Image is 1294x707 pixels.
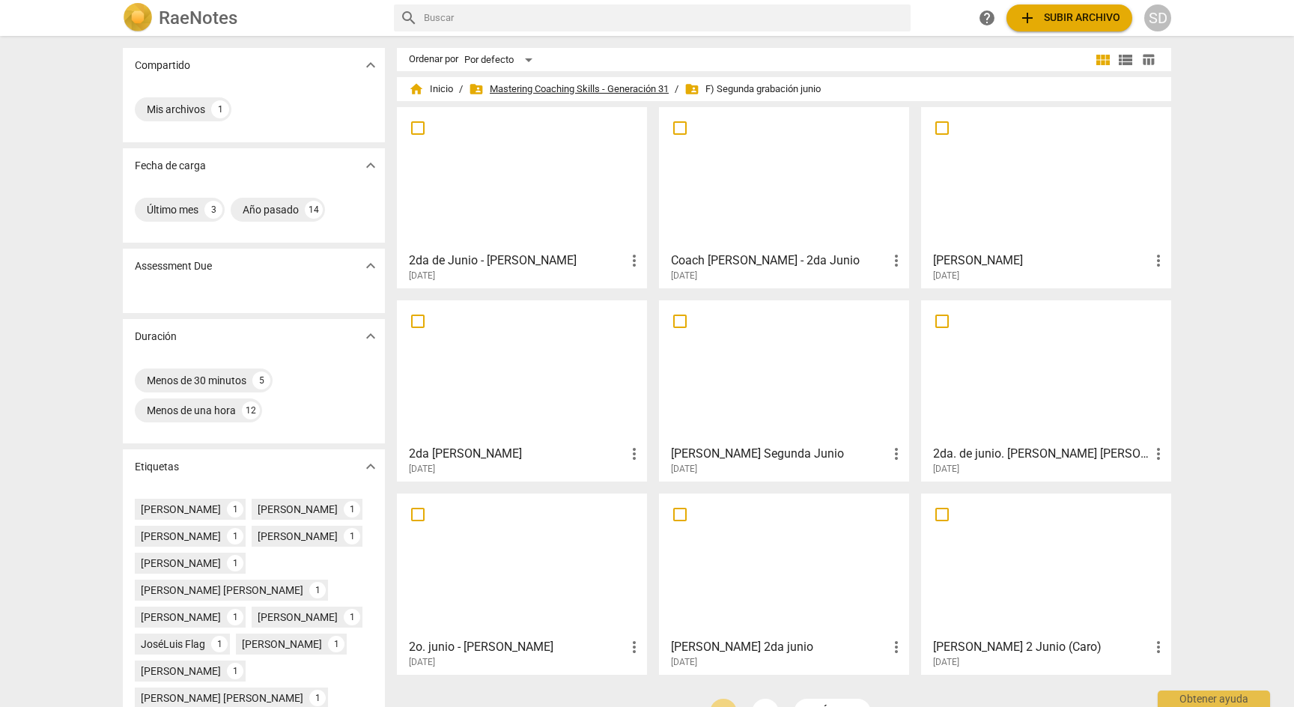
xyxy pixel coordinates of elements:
[1006,4,1132,31] button: Subir
[409,656,435,669] span: [DATE]
[309,582,326,598] div: 1
[887,252,905,270] span: more_vert
[1149,252,1167,270] span: more_vert
[147,373,246,388] div: Menos de 30 minutos
[252,371,270,389] div: 5
[1114,49,1137,71] button: Lista
[328,636,344,652] div: 1
[1149,445,1167,463] span: more_vert
[227,528,243,544] div: 1
[671,252,887,270] h3: Coach Sylvia - Ivana - 2da Junio
[258,610,338,625] div: [PERSON_NAME]
[141,502,221,517] div: [PERSON_NAME]
[141,583,303,598] div: [PERSON_NAME] [PERSON_NAME]
[469,82,484,97] span: folder_shared
[933,463,959,476] span: [DATE]
[359,54,382,76] button: Mostrar más
[671,638,887,656] h3: Graciela Soraide 2da junio
[147,202,198,217] div: Último mes
[625,445,643,463] span: more_vert
[933,270,959,282] span: [DATE]
[459,84,463,95] span: /
[227,501,243,518] div: 1
[400,9,418,27] span: search
[135,258,212,274] p: Assessment Due
[464,48,538,72] div: Por defecto
[1144,4,1171,31] div: SD
[625,252,643,270] span: more_vert
[141,637,205,652] div: JoséLuis Flag
[625,638,643,656] span: more_vert
[1137,49,1159,71] button: Tabla
[973,4,1000,31] a: Obtener ayuda
[211,100,229,118] div: 1
[926,112,1166,282] a: [PERSON_NAME][DATE]
[402,306,642,475] a: 2da [PERSON_NAME][DATE]
[123,3,153,33] img: Logo
[409,463,435,476] span: [DATE]
[1018,9,1036,27] span: add
[409,54,458,65] div: Ordenar por
[147,403,236,418] div: Menos de una hora
[664,112,904,282] a: Coach [PERSON_NAME] - 2da Junio[DATE]
[135,329,177,345] p: Duración
[211,636,228,652] div: 1
[242,401,260,419] div: 12
[123,3,382,33] a: LogoRaeNotes
[409,252,625,270] h3: 2da de Junio - Isa Olid
[359,154,382,177] button: Mostrar más
[671,270,697,282] span: [DATE]
[141,664,221,679] div: [PERSON_NAME]
[933,445,1149,463] h3: 2da. de junio. Inés García Montero
[1018,9,1120,27] span: Subir archivo
[664,306,904,475] a: [PERSON_NAME] Segunda Junio[DATE]
[362,157,380,175] span: expand_more
[664,499,904,668] a: [PERSON_NAME] 2da junio[DATE]
[309,690,326,706] div: 1
[671,463,697,476] span: [DATE]
[135,459,179,475] p: Etiquetas
[344,501,360,518] div: 1
[933,656,959,669] span: [DATE]
[675,84,678,95] span: /
[1094,51,1112,69] span: view_module
[671,445,887,463] h3: Cynthia Castaneda Segunda Junio
[402,499,642,668] a: 2o. junio - [PERSON_NAME][DATE]
[933,252,1149,270] h3: Lucy correa
[258,529,338,544] div: [PERSON_NAME]
[362,257,380,275] span: expand_more
[344,609,360,625] div: 1
[409,270,435,282] span: [DATE]
[227,555,243,571] div: 1
[227,609,243,625] div: 1
[141,556,221,571] div: [PERSON_NAME]
[926,306,1166,475] a: 2da. de junio. [PERSON_NAME] [PERSON_NAME][DATE]
[362,56,380,74] span: expand_more
[402,112,642,282] a: 2da de Junio - [PERSON_NAME][DATE]
[362,327,380,345] span: expand_more
[684,82,699,97] span: folder_shared
[258,502,338,517] div: [PERSON_NAME]
[409,638,625,656] h3: 2o. junio - Claudia Ramirez
[359,255,382,277] button: Mostrar más
[135,58,190,73] p: Compartido
[141,529,221,544] div: [PERSON_NAME]
[671,656,697,669] span: [DATE]
[204,201,222,219] div: 3
[409,82,424,97] span: home
[359,325,382,348] button: Mostrar más
[1158,691,1270,707] div: Obtener ayuda
[424,6,905,30] input: Buscar
[978,9,996,27] span: help
[362,458,380,476] span: expand_more
[359,455,382,478] button: Mostrar más
[141,691,303,706] div: [PERSON_NAME] [PERSON_NAME]
[243,202,299,217] div: Año pasado
[305,201,323,219] div: 14
[409,82,453,97] span: Inicio
[147,102,205,117] div: Mis archivos
[887,638,905,656] span: more_vert
[1117,51,1134,69] span: view_list
[926,499,1166,668] a: [PERSON_NAME] 2 Junio (Caro)[DATE]
[684,82,821,97] span: F) Segunda grabación junio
